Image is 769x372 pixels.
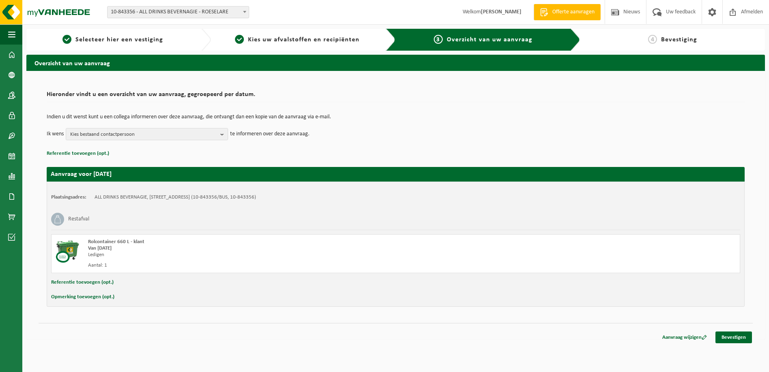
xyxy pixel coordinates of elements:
strong: Van [DATE] [88,246,112,251]
a: Offerte aanvragen [534,4,601,20]
span: 1 [62,35,71,44]
a: Aanvraag wijzigen [656,331,713,343]
button: Opmerking toevoegen (opt.) [51,292,114,302]
span: Bevestiging [661,36,697,43]
span: 3 [434,35,443,44]
strong: Aanvraag voor [DATE] [51,171,112,177]
h3: Restafval [68,213,89,226]
span: Selecteer hier een vestiging [75,36,163,43]
strong: Plaatsingsadres: [51,195,86,200]
button: Referentie toevoegen (opt.) [47,148,109,159]
span: 4 [648,35,657,44]
a: Bevestigen [715,331,752,343]
span: Kies uw afvalstoffen en recipiënten [248,36,360,43]
button: Kies bestaand contactpersoon [66,128,228,140]
span: Kies bestaand contactpersoon [70,128,217,141]
span: Overzicht van uw aanvraag [447,36,532,43]
span: 10-843356 - ALL DRINKS BEVERNAGIE - ROESELARE [108,6,249,18]
strong: [PERSON_NAME] [481,9,521,15]
img: WB-0660-CU.png [56,239,80,263]
span: Offerte aanvragen [550,8,597,16]
td: ALL DRINKS BEVERNAGIE, [STREET_ADDRESS] (10-843356/BUS, 10-843356) [95,194,256,201]
p: Ik wens [47,128,64,140]
button: Referentie toevoegen (opt.) [51,277,114,288]
span: 2 [235,35,244,44]
span: Rolcontainer 660 L - klant [88,239,144,244]
div: Aantal: 1 [88,262,428,269]
a: 1Selecteer hier een vestiging [30,35,195,45]
div: Ledigen [88,252,428,258]
a: 2Kies uw afvalstoffen en recipiënten [215,35,379,45]
h2: Hieronder vindt u een overzicht van uw aanvraag, gegroepeerd per datum. [47,91,745,102]
h2: Overzicht van uw aanvraag [26,55,765,71]
p: Indien u dit wenst kunt u een collega informeren over deze aanvraag, die ontvangt dan een kopie v... [47,114,745,120]
p: te informeren over deze aanvraag. [230,128,310,140]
